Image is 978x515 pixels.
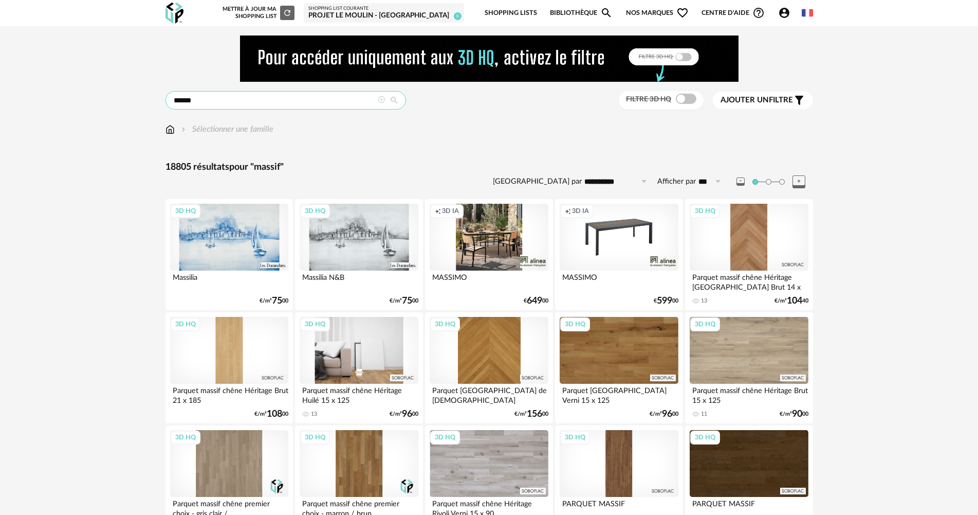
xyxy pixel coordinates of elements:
[179,123,188,135] img: svg+xml;base64,PHN2ZyB3aWR0aD0iMTYiIGhlaWdodD0iMTYiIHZpZXdCb3g9IjAgMCAxNiAxNiIgZmlsbD0ibm9uZSIgeG...
[527,297,542,305] span: 649
[787,297,802,305] span: 104
[657,297,672,305] span: 599
[560,384,678,404] div: Parquet [GEOGRAPHIC_DATA] Verni 15 x 125
[600,7,613,19] span: Magnify icon
[300,384,418,404] div: Parquet massif chêne Héritage Huilé 15 x 125
[260,297,288,305] div: €/m² 00
[485,1,537,25] a: Shopping Lists
[300,431,330,444] div: 3D HQ
[560,317,590,331] div: 3D HQ
[272,297,282,305] span: 75
[171,204,200,218] div: 3D HQ
[402,297,412,305] span: 75
[690,431,720,444] div: 3D HQ
[527,411,542,418] span: 156
[300,317,330,331] div: 3D HQ
[662,411,672,418] span: 96
[179,123,273,135] div: Sélectionner une famille
[654,297,678,305] div: € 00
[690,317,720,331] div: 3D HQ
[165,162,813,173] div: 18805 résultats
[713,92,813,109] button: Ajouter unfiltre Filter icon
[165,199,293,310] a: 3D HQ Massilia €/m²7500
[295,312,422,423] a: 3D HQ Parquet massif chêne Héritage Huilé 15 x 125 13 €/m²9600
[430,271,548,291] div: MASSIMO
[165,312,293,423] a: 3D HQ Parquet massif chêne Héritage Brut 21 x 185 €/m²10800
[171,431,200,444] div: 3D HQ
[802,7,813,19] img: fr
[550,1,613,25] a: BibliothèqueMagnify icon
[514,411,548,418] div: €/m² 00
[555,312,682,423] a: 3D HQ Parquet [GEOGRAPHIC_DATA] Verni 15 x 125 €/m²9600
[171,317,200,331] div: 3D HQ
[267,411,282,418] span: 108
[774,297,808,305] div: €/m² 40
[524,297,548,305] div: € 00
[170,271,288,291] div: Massilia
[721,95,793,105] span: filtre
[300,204,330,218] div: 3D HQ
[792,411,802,418] span: 90
[283,10,292,15] span: Refresh icon
[676,7,689,19] span: Heart Outline icon
[701,411,707,418] div: 11
[430,431,460,444] div: 3D HQ
[165,123,175,135] img: svg+xml;base64,PHN2ZyB3aWR0aD0iMTYiIGhlaWdodD0iMTciIHZpZXdCb3g9IjAgMCAxNiAxNyIgZmlsbD0ibm9uZSIgeG...
[425,312,552,423] a: 3D HQ Parquet [GEOGRAPHIC_DATA] de [DEMOGRAPHIC_DATA][GEOGRAPHIC_DATA]... €/m²15600
[560,431,590,444] div: 3D HQ
[657,177,696,187] label: Afficher par
[308,11,459,21] div: Projet Le Moulin - [GEOGRAPHIC_DATA]
[308,6,459,21] a: Shopping List courante Projet Le Moulin - [GEOGRAPHIC_DATA] 0
[229,163,284,172] span: pour "massif"
[493,177,582,187] label: [GEOGRAPHIC_DATA] par
[626,96,671,103] span: Filtre 3D HQ
[220,6,294,20] div: Mettre à jour ma Shopping List
[165,3,183,24] img: OXP
[702,7,765,19] span: Centre d'aideHelp Circle Outline icon
[793,94,805,106] span: Filter icon
[425,199,552,310] a: Creation icon 3D IA MASSIMO €64900
[300,271,418,291] div: Massilia N&B
[701,297,707,305] div: 13
[780,411,808,418] div: €/m² 00
[390,411,418,418] div: €/m² 00
[311,411,317,418] div: 13
[555,199,682,310] a: Creation icon 3D IA MASSIMO €59900
[430,317,460,331] div: 3D HQ
[650,411,678,418] div: €/m² 00
[721,96,769,104] span: Ajouter un
[752,7,765,19] span: Help Circle Outline icon
[430,384,548,404] div: Parquet [GEOGRAPHIC_DATA] de [DEMOGRAPHIC_DATA][GEOGRAPHIC_DATA]...
[254,411,288,418] div: €/m² 00
[778,7,795,19] span: Account Circle icon
[170,384,288,404] div: Parquet massif chêne Héritage Brut 21 x 185
[402,411,412,418] span: 96
[442,207,459,215] span: 3D IA
[572,207,589,215] span: 3D IA
[690,204,720,218] div: 3D HQ
[308,6,459,12] div: Shopping List courante
[626,1,689,25] span: Nos marques
[685,199,813,310] a: 3D HQ Parquet massif chêne Héritage [GEOGRAPHIC_DATA] Brut 14 x 90 13 €/m²10440
[454,12,462,20] span: 0
[390,297,418,305] div: €/m² 00
[565,207,571,215] span: Creation icon
[240,35,739,82] img: NEW%20NEW%20HQ%20NEW_V1.gif
[778,7,790,19] span: Account Circle icon
[435,207,441,215] span: Creation icon
[690,271,808,291] div: Parquet massif chêne Héritage [GEOGRAPHIC_DATA] Brut 14 x 90
[560,271,678,291] div: MASSIMO
[295,199,422,310] a: 3D HQ Massilia N&B €/m²7500
[685,312,813,423] a: 3D HQ Parquet massif chêne Héritage Brut 15 x 125 11 €/m²9000
[690,384,808,404] div: Parquet massif chêne Héritage Brut 15 x 125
